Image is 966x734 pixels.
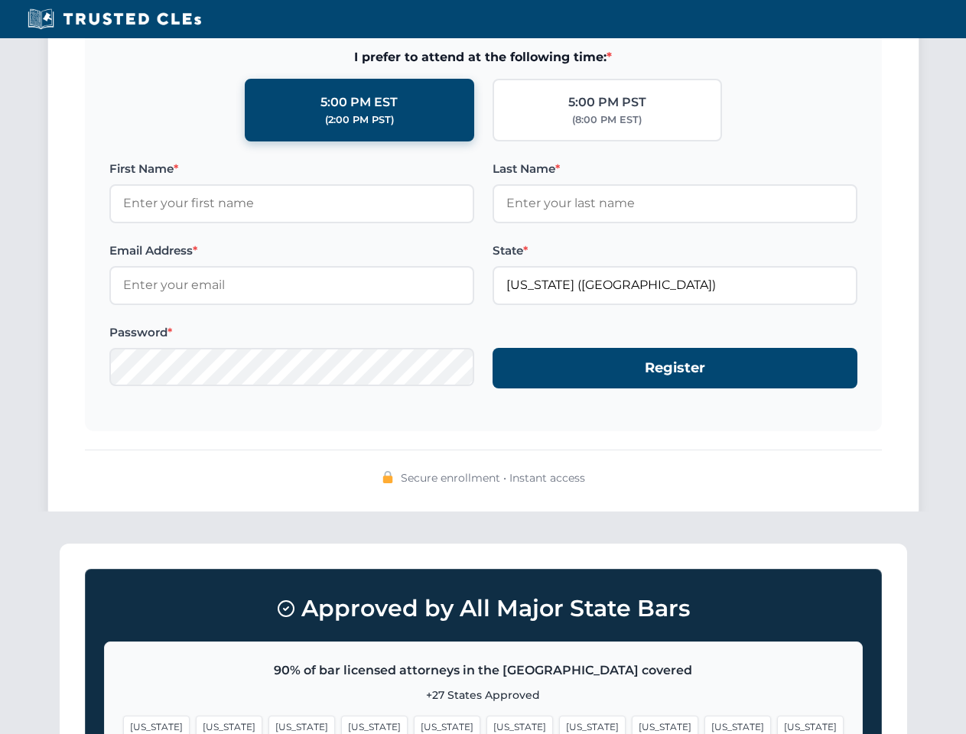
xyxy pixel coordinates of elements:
[109,266,474,304] input: Enter your email
[325,112,394,128] div: (2:00 PM PST)
[104,588,863,629] h3: Approved by All Major State Bars
[109,184,474,222] input: Enter your first name
[572,112,642,128] div: (8:00 PM EST)
[493,160,857,178] label: Last Name
[23,8,206,31] img: Trusted CLEs
[123,661,844,680] p: 90% of bar licensed attorneys in the [GEOGRAPHIC_DATA] covered
[568,93,646,112] div: 5:00 PM PST
[493,242,857,260] label: State
[109,47,857,67] span: I prefer to attend at the following time:
[493,184,857,222] input: Enter your last name
[109,242,474,260] label: Email Address
[109,160,474,178] label: First Name
[382,471,394,483] img: 🔒
[320,93,398,112] div: 5:00 PM EST
[123,687,844,703] p: +27 States Approved
[109,323,474,342] label: Password
[493,348,857,388] button: Register
[493,266,857,304] input: Florida (FL)
[401,469,585,486] span: Secure enrollment • Instant access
